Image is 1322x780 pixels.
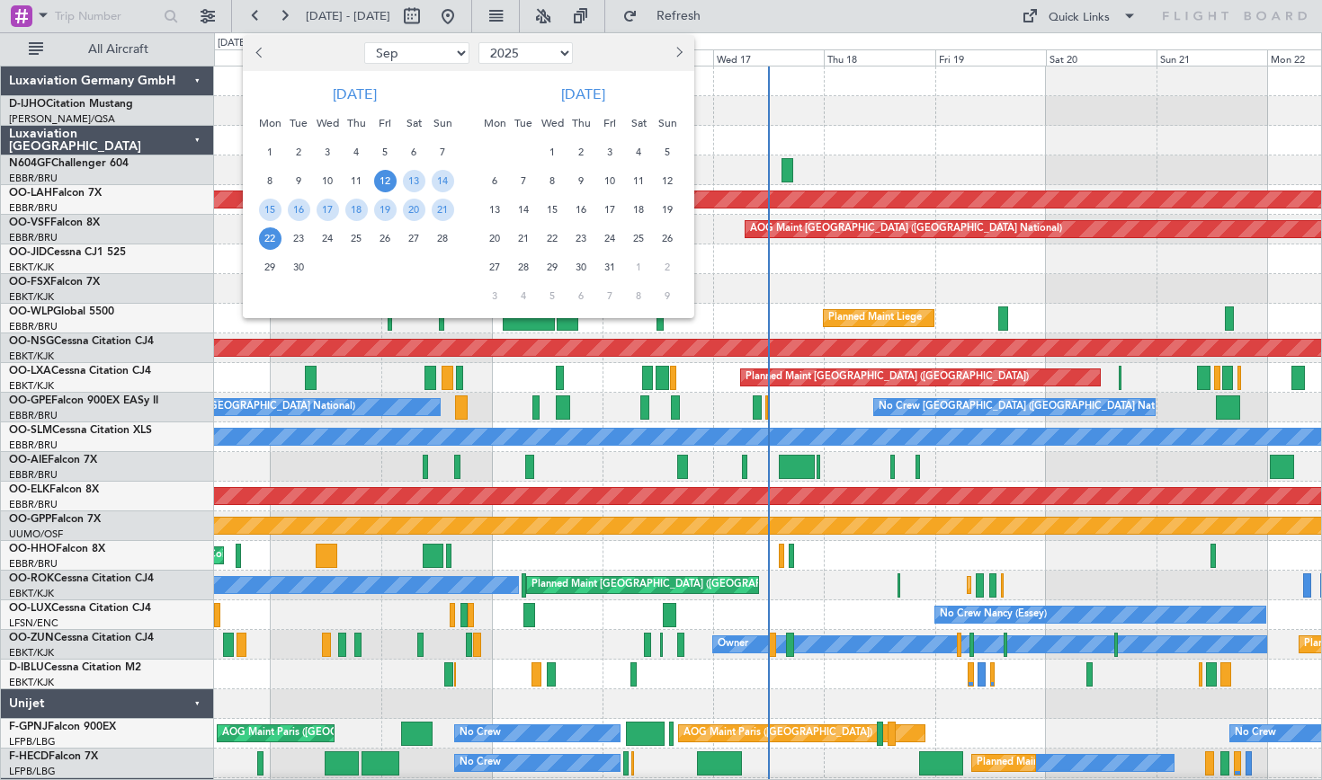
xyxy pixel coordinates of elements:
[259,141,281,164] span: 1
[259,256,281,279] span: 29
[570,170,593,192] span: 9
[371,166,399,195] div: 12-9-2025
[595,166,624,195] div: 10-10-2025
[374,227,397,250] span: 26
[628,256,650,279] span: 1
[480,109,509,137] div: Mon
[403,227,425,250] span: 27
[259,199,281,221] span: 15
[288,227,310,250] span: 23
[284,224,313,253] div: 23-9-2025
[653,224,682,253] div: 26-10-2025
[595,109,624,137] div: Fri
[570,285,593,307] span: 6
[538,281,567,310] div: 5-11-2025
[345,170,368,192] span: 11
[480,281,509,310] div: 3-11-2025
[538,224,567,253] div: 22-10-2025
[657,285,679,307] span: 9
[288,199,310,221] span: 16
[509,253,538,281] div: 28-10-2025
[513,170,535,192] span: 7
[284,137,313,166] div: 2-9-2025
[624,137,653,166] div: 4-10-2025
[567,224,595,253] div: 23-10-2025
[374,199,397,221] span: 19
[538,166,567,195] div: 8-10-2025
[480,224,509,253] div: 20-10-2025
[653,109,682,137] div: Sun
[538,137,567,166] div: 1-10-2025
[371,137,399,166] div: 5-9-2025
[628,141,650,164] span: 4
[570,141,593,164] span: 2
[432,199,454,221] span: 21
[313,166,342,195] div: 10-9-2025
[595,253,624,281] div: 31-10-2025
[250,39,270,67] button: Previous month
[374,170,397,192] span: 12
[342,195,371,224] div: 18-9-2025
[595,137,624,166] div: 3-10-2025
[399,109,428,137] div: Sat
[317,227,339,250] span: 24
[313,195,342,224] div: 17-9-2025
[567,109,595,137] div: Thu
[567,253,595,281] div: 30-10-2025
[374,141,397,164] span: 5
[484,227,506,250] span: 20
[567,281,595,310] div: 6-11-2025
[284,109,313,137] div: Tue
[428,137,457,166] div: 7-9-2025
[371,224,399,253] div: 26-9-2025
[399,166,428,195] div: 13-9-2025
[599,285,621,307] span: 7
[595,195,624,224] div: 17-10-2025
[399,137,428,166] div: 6-9-2025
[484,285,506,307] span: 3
[255,224,284,253] div: 22-9-2025
[399,195,428,224] div: 20-9-2025
[342,109,371,137] div: Thu
[364,42,469,64] select: Select month
[509,109,538,137] div: Tue
[317,199,339,221] span: 17
[570,227,593,250] span: 23
[513,227,535,250] span: 21
[653,195,682,224] div: 19-10-2025
[595,281,624,310] div: 7-11-2025
[284,166,313,195] div: 9-9-2025
[538,253,567,281] div: 29-10-2025
[628,227,650,250] span: 25
[255,109,284,137] div: Mon
[317,170,339,192] span: 10
[509,281,538,310] div: 4-11-2025
[541,141,564,164] span: 1
[624,253,653,281] div: 1-11-2025
[541,199,564,221] span: 15
[567,195,595,224] div: 16-10-2025
[255,195,284,224] div: 15-9-2025
[342,137,371,166] div: 4-9-2025
[313,137,342,166] div: 3-9-2025
[628,199,650,221] span: 18
[653,137,682,166] div: 5-10-2025
[541,256,564,279] span: 29
[624,281,653,310] div: 8-11-2025
[509,195,538,224] div: 14-10-2025
[599,170,621,192] span: 10
[288,141,310,164] span: 2
[428,166,457,195] div: 14-9-2025
[657,141,679,164] span: 5
[657,227,679,250] span: 26
[428,109,457,137] div: Sun
[432,170,454,192] span: 14
[668,39,688,67] button: Next month
[284,195,313,224] div: 16-9-2025
[480,195,509,224] div: 13-10-2025
[657,199,679,221] span: 19
[599,227,621,250] span: 24
[478,42,573,64] select: Select year
[509,224,538,253] div: 21-10-2025
[509,166,538,195] div: 7-10-2025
